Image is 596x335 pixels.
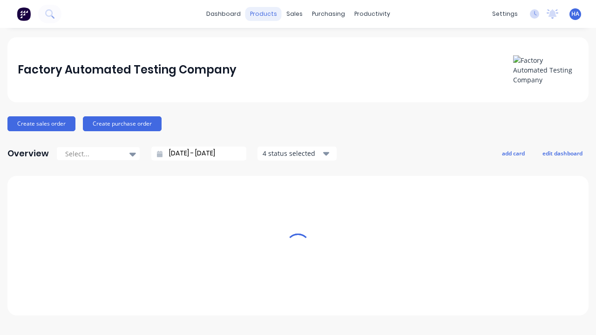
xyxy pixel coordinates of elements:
[17,7,31,21] img: Factory
[7,116,75,131] button: Create sales order
[282,7,307,21] div: sales
[257,147,337,161] button: 4 status selected
[350,7,395,21] div: productivity
[513,55,578,85] img: Factory Automated Testing Company
[307,7,350,21] div: purchasing
[18,60,237,79] div: Factory Automated Testing Company
[263,148,321,158] div: 4 status selected
[488,7,522,21] div: settings
[7,144,49,163] div: Overview
[83,116,162,131] button: Create purchase order
[245,7,282,21] div: products
[202,7,245,21] a: dashboard
[571,10,579,18] span: HA
[496,147,531,159] button: add card
[536,147,589,159] button: edit dashboard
